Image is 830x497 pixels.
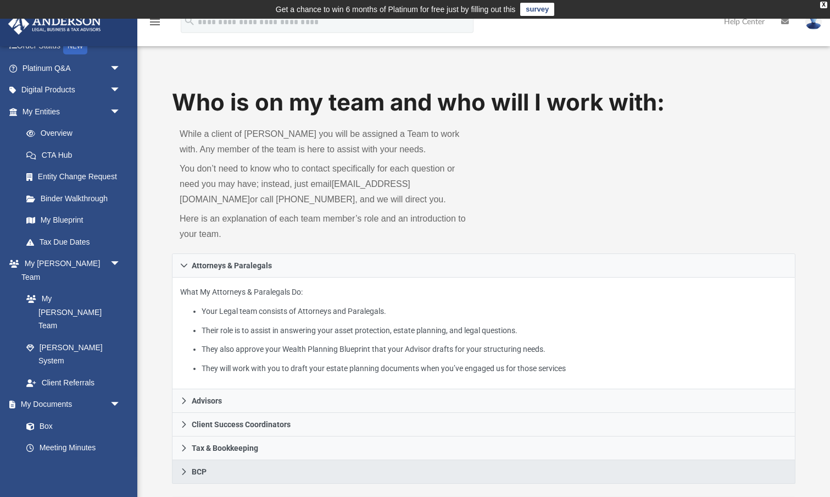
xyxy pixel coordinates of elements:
[172,389,795,413] a: Advisors
[183,15,196,27] i: search
[202,305,787,318] li: Your Legal team consists of Attorneys and Paralegals.
[15,187,137,209] a: Binder Walkthrough
[15,437,132,459] a: Meeting Minutes
[192,421,291,428] span: Client Success Coordinators
[180,285,787,375] p: What My Attorneys & Paralegals Do:
[172,86,795,119] h1: Who is on my team and who will I work with:
[15,459,126,481] a: Forms Library
[15,144,137,166] a: CTA Hub
[180,179,410,204] a: [EMAIL_ADDRESS][DOMAIN_NAME]
[110,253,132,275] span: arrow_drop_down
[276,3,516,16] div: Get a chance to win 6 months of Platinum for free just by filling out this
[180,126,476,157] p: While a client of [PERSON_NAME] you will be assigned a Team to work with. Any member of the team ...
[15,209,132,231] a: My Blueprint
[8,57,137,79] a: Platinum Q&Aarrow_drop_down
[8,101,137,123] a: My Entitiesarrow_drop_down
[110,57,132,80] span: arrow_drop_down
[805,14,822,30] img: User Pic
[63,38,87,54] div: NEW
[202,324,787,338] li: Their role is to assist in answering your asset protection, estate planning, and legal questions.
[172,413,795,437] a: Client Success Coordinators
[202,362,787,375] li: They will work with you to draft your estate planning documents when you’ve engaged us for those ...
[8,79,137,101] a: Digital Productsarrow_drop_down
[8,394,132,416] a: My Documentsarrow_drop_down
[202,343,787,356] li: They also approve your Wealth Planning Blueprint that your Advisor drafts for your structuring ne...
[15,336,132,372] a: [PERSON_NAME] System
[192,262,272,269] span: Attorneys & Paralegals
[520,3,554,16] a: survey
[172,253,795,278] a: Attorneys & Paralegals
[180,211,476,242] p: Here is an explanation of each team member’s role and an introduction to your team.
[172,278,795,389] div: Attorneys & Paralegals
[110,394,132,416] span: arrow_drop_down
[192,397,222,405] span: Advisors
[15,288,126,337] a: My [PERSON_NAME] Team
[172,437,795,460] a: Tax & Bookkeeping
[15,372,132,394] a: Client Referrals
[192,468,207,476] span: BCP
[820,2,827,8] div: close
[148,15,161,29] i: menu
[110,79,132,102] span: arrow_drop_down
[15,231,137,253] a: Tax Due Dates
[192,444,258,452] span: Tax & Bookkeeping
[8,253,132,288] a: My [PERSON_NAME] Teamarrow_drop_down
[148,21,161,29] a: menu
[15,415,126,437] a: Box
[180,161,476,207] p: You don’t need to know who to contact specifically for each question or need you may have; instea...
[15,123,137,145] a: Overview
[15,166,137,188] a: Entity Change Request
[5,13,104,35] img: Anderson Advisors Platinum Portal
[172,460,795,484] a: BCP
[110,101,132,123] span: arrow_drop_down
